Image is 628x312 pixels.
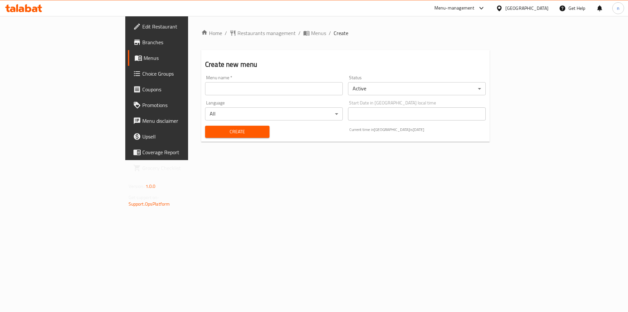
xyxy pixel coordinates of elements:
a: Support.OpsPlatform [129,200,170,208]
a: Coverage Report [128,144,230,160]
span: Restaurants management [237,29,296,37]
span: Coupons [142,85,225,93]
span: Version: [129,182,145,191]
span: Edit Restaurant [142,23,225,30]
nav: breadcrumb [201,29,490,37]
a: Menu disclaimer [128,113,230,129]
a: Promotions [128,97,230,113]
button: Create [205,126,270,138]
h2: Create new menu [205,60,486,69]
p: Current time in [GEOGRAPHIC_DATA] is [DATE] [349,127,486,133]
span: Menus [144,54,225,62]
a: Menus [303,29,326,37]
span: Promotions [142,101,225,109]
a: Edit Restaurant [128,19,230,34]
a: Menus [128,50,230,66]
div: Active [348,82,486,95]
span: 1.0.0 [146,182,156,191]
span: Coverage Report [142,148,225,156]
span: n [617,5,619,12]
a: Choice Groups [128,66,230,82]
span: Menu disclaimer [142,117,225,125]
div: Menu-management [434,4,475,12]
span: Branches [142,38,225,46]
span: Create [210,128,264,136]
li: / [298,29,301,37]
a: Coupons [128,82,230,97]
input: Please enter Menu name [205,82,343,95]
span: Create [334,29,348,37]
a: Branches [128,34,230,50]
span: Choice Groups [142,70,225,78]
span: Upsell [142,133,225,140]
a: Upsell [128,129,230,144]
li: / [329,29,331,37]
a: Grocery Checklist [128,160,230,176]
span: Grocery Checklist [142,164,225,172]
span: Get support on: [129,193,159,202]
div: All [205,107,343,120]
a: Restaurants management [230,29,296,37]
span: Menus [311,29,326,37]
div: [GEOGRAPHIC_DATA] [505,5,549,12]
